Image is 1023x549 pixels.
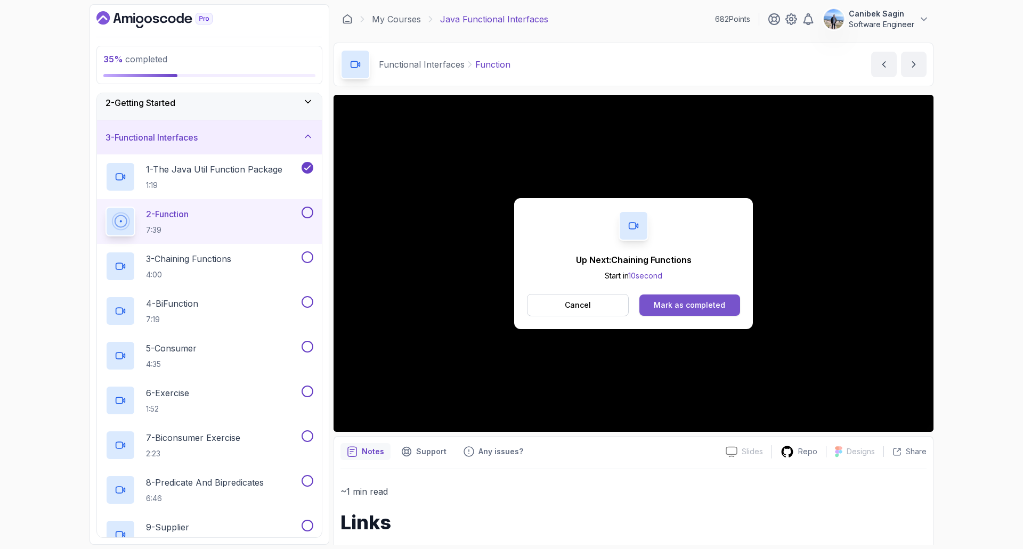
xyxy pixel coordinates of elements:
[478,446,523,457] p: Any issues?
[146,476,264,489] p: 8 - Predicate And Bipredicates
[146,342,197,355] p: 5 - Consumer
[105,430,313,460] button: 7-Biconsumer Exercise2:23
[146,431,240,444] p: 7 - Biconsumer Exercise
[105,296,313,326] button: 4-BiFunction7:19
[742,446,763,457] p: Slides
[576,253,692,266] p: Up Next: Chaining Functions
[146,180,282,191] p: 1:19
[146,448,240,459] p: 2:23
[576,271,692,281] p: Start in
[103,54,167,64] span: completed
[772,445,826,458] a: Repo
[105,386,313,415] button: 6-Exercise1:52
[146,387,189,399] p: 6 - Exercise
[146,225,189,235] p: 7:39
[105,341,313,371] button: 5-Consumer4:35
[883,446,927,457] button: Share
[395,443,453,460] button: Support button
[871,52,897,77] button: previous content
[105,207,313,236] button: 2-Function7:39
[440,13,548,26] p: Java Functional Interfaces
[906,446,927,457] p: Share
[146,359,197,370] p: 4:35
[96,11,237,28] a: Dashboard
[146,163,282,176] p: 1 - The Java Util Function Package
[340,484,927,499] p: ~1 min read
[103,54,123,64] span: 35 %
[379,58,465,71] p: Functional Interfaces
[824,9,844,29] img: user profile image
[416,446,446,457] p: Support
[97,86,322,120] button: 2-Getting Started
[146,297,198,310] p: 4 - BiFunction
[146,269,231,280] p: 4:00
[146,208,189,220] p: 2 - Function
[362,446,384,457] p: Notes
[849,9,914,19] p: Canibek Sagin
[901,52,927,77] button: next content
[340,443,391,460] button: notes button
[527,294,629,316] button: Cancel
[639,294,740,316] button: Mark as completed
[715,14,750,24] p: 682 Points
[372,13,421,26] a: My Courses
[654,300,725,310] div: Mark as completed
[340,512,927,533] h1: Links
[475,58,510,71] p: Function
[146,521,189,534] p: 9 - Supplier
[798,446,817,457] p: Repo
[146,493,264,504] p: 6:46
[342,14,353,24] a: Dashboard
[847,446,875,457] p: Designs
[334,95,933,432] iframe: 2 - Function
[823,9,929,30] button: user profile imageCanibek SaginSoftware Engineer
[105,475,313,505] button: 8-Predicate And Bipredicates6:46
[146,314,198,325] p: 7:19
[849,19,914,30] p: Software Engineer
[105,131,198,144] h3: 3 - Functional Interfaces
[97,120,322,154] button: 3-Functional Interfaces
[146,252,231,265] p: 3 - Chaining Functions
[105,251,313,281] button: 3-Chaining Functions4:00
[628,271,662,280] span: 10 second
[565,300,591,310] p: Cancel
[105,162,313,192] button: 1-The Java Util Function Package1:19
[105,96,175,109] h3: 2 - Getting Started
[146,404,189,414] p: 1:52
[457,443,530,460] button: Feedback button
